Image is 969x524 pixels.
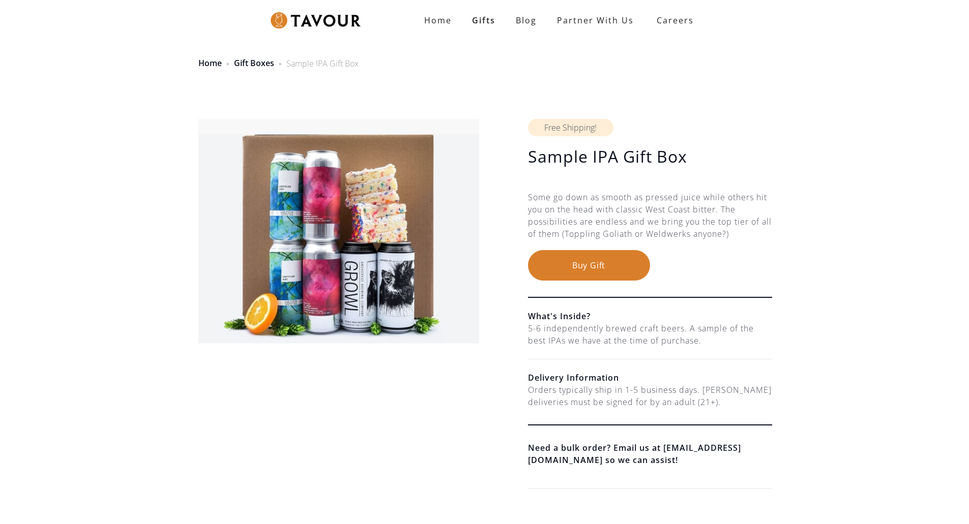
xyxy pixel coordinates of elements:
h6: What's Inside? [528,310,772,322]
div: Some go down as smooth as pressed juice while others hit you on the head with classic West Coast ... [528,191,772,250]
h1: Sample IPA Gift Box [528,146,772,167]
strong: Home [424,15,452,26]
a: Careers [644,6,701,35]
a: Blog [506,10,547,30]
h6: Delivery Information [528,372,772,384]
div: 5-6 independently brewed craft beers. A sample of the best IPAs we have at the time of purchase. [528,322,772,347]
a: Need a bulk order? Email us at [EMAIL_ADDRESS][DOMAIN_NAME] so we can assist! [528,442,772,466]
div: Free Shipping! [528,119,613,136]
a: partner with us [547,10,644,30]
a: Home [414,10,462,30]
a: Home [198,57,222,69]
strong: Careers [657,10,694,30]
div: Sample IPA Gift Box [286,57,359,70]
a: Gift Boxes [234,57,274,69]
button: Buy Gift [528,250,650,281]
a: Gifts [462,10,506,30]
div: Orders typically ship in 1-5 business days. [PERSON_NAME] deliveries must be signed for by an adu... [528,384,772,408]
